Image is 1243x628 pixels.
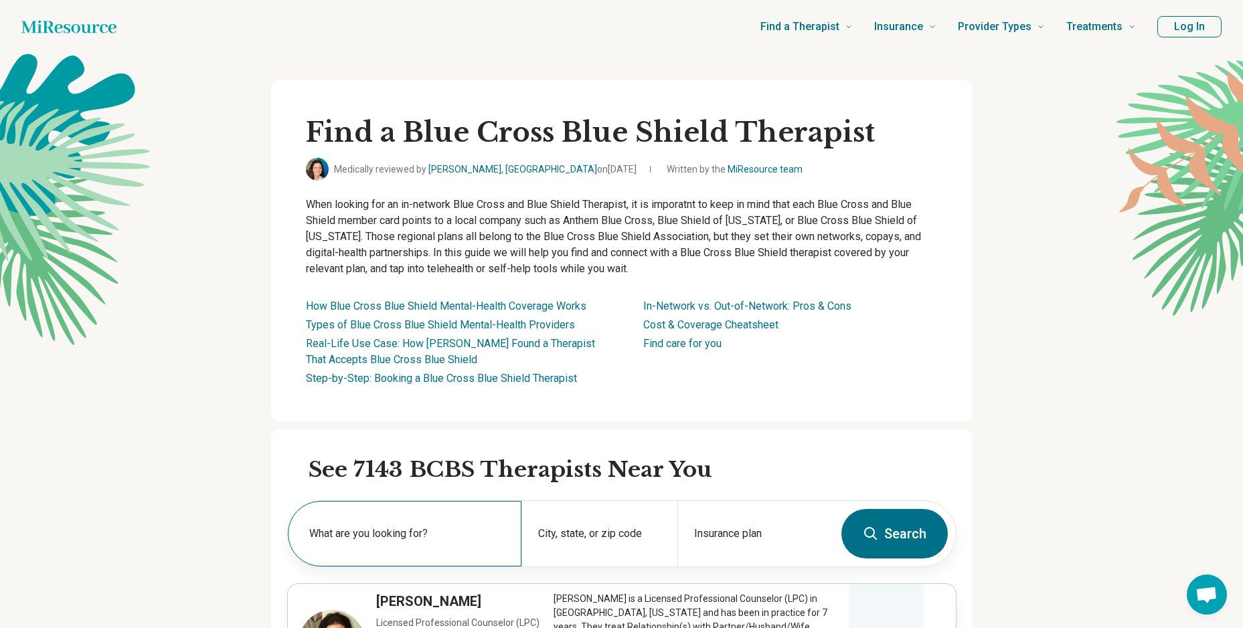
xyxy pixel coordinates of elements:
a: In-Network vs. Out-of-Network: Pros & Cons [643,300,851,312]
a: Step-by-Step: Booking a Blue Cross Blue Shield Therapist [306,372,577,385]
label: What are you looking for? [309,526,505,542]
div: Open chat [1187,574,1227,615]
h1: Find a Blue Cross Blue Shield Therapist [306,115,938,150]
a: Cost & Coverage Cheatsheet [643,318,778,331]
a: Types of Blue Cross Blue Shield Mental-Health Providers [306,318,575,331]
a: How Blue Cross Blue Shield Mental-Health Coverage Works [306,300,586,312]
span: on [DATE] [597,164,637,175]
a: [PERSON_NAME], [GEOGRAPHIC_DATA] [428,164,597,175]
span: Medically reviewed by [334,163,637,177]
h2: See 7143 BCBS Therapists Near You [309,456,957,484]
a: Home page [21,13,116,40]
a: Find care for you [643,337,722,350]
button: Search [841,509,948,558]
a: MiResource team [728,164,803,175]
span: Written by the [667,163,803,177]
span: Provider Types [958,17,1031,36]
button: Log In [1157,16,1222,37]
a: Real-Life Use Case: How [PERSON_NAME] Found a Therapist That Accepts Blue Cross Blue Shield [306,337,595,366]
span: Find a Therapist [760,17,839,36]
span: Treatments [1066,17,1123,36]
span: Insurance [874,17,923,36]
p: When looking for an in-network Blue Cross and Blue Shield Therapist, it is imporatnt to keep in m... [306,197,938,277]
